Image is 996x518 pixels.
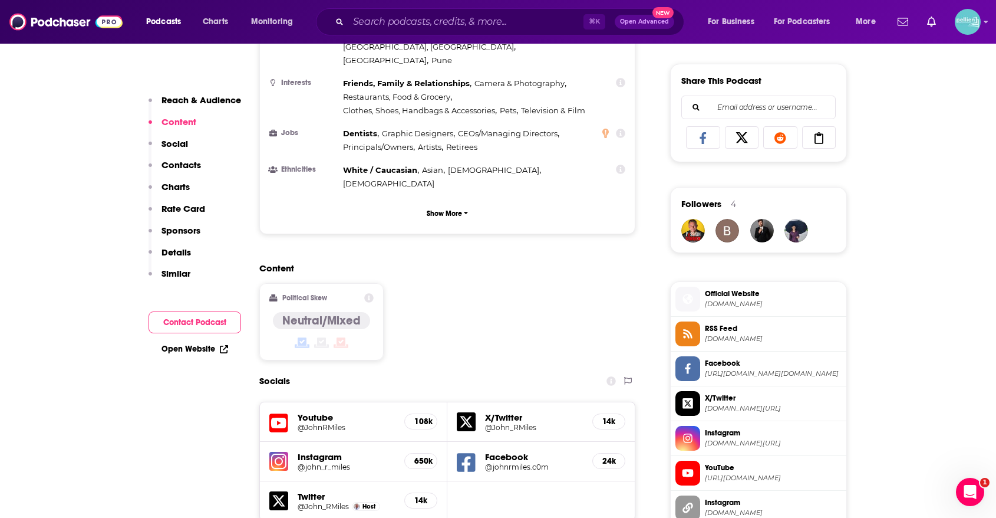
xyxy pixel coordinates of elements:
[298,491,395,502] h5: Twitter
[149,138,188,160] button: Social
[149,159,201,181] button: Contacts
[343,142,413,152] span: Principals/Owners
[149,225,200,247] button: Sponsors
[705,404,842,413] span: twitter.com/John_RMiles
[705,497,842,508] span: Instagram
[500,106,516,115] span: Pets
[956,478,984,506] iframe: Intercom live chat
[705,393,842,404] span: X/Twitter
[705,335,842,343] span: rss.art19.com
[766,12,847,31] button: open menu
[602,456,615,466] h5: 24k
[343,106,495,115] span: Clothes, Shoes, Handbags & Accessories
[431,55,452,65] span: Pune
[354,503,360,510] img: John R. Miles
[980,478,990,487] span: 1
[343,165,417,175] span: White / Caucasian
[343,140,415,154] span: ,
[856,14,876,30] span: More
[362,503,375,510] span: Host
[161,268,190,279] p: Similar
[138,12,196,31] button: open menu
[474,77,566,90] span: ,
[161,138,188,149] p: Social
[161,247,191,258] p: Details
[763,126,797,149] a: Share on Reddit
[448,165,539,175] span: [DEMOGRAPHIC_DATA]
[427,209,462,218] p: Show More
[485,412,583,423] h5: X/Twitter
[343,55,427,65] span: [GEOGRAPHIC_DATA]
[269,129,338,137] h3: Jobs
[705,323,842,334] span: RSS Feed
[269,452,288,471] img: iconImage
[705,474,842,483] span: https://www.youtube.com/@JohnRMiles
[418,142,441,152] span: Artists
[343,129,377,138] span: Dentists
[259,370,290,392] h2: Socials
[343,42,514,51] span: [GEOGRAPHIC_DATA], [GEOGRAPHIC_DATA]
[9,11,123,33] img: Podchaser - Follow, Share and Rate Podcasts
[251,14,293,30] span: Monitoring
[382,127,455,140] span: ,
[583,14,605,29] span: ⌘ K
[681,198,721,209] span: Followers
[282,313,361,328] h4: Neutral/Mixed
[422,163,445,177] span: ,
[474,78,565,88] span: Camera & Photography
[343,179,434,188] span: [DEMOGRAPHIC_DATA]
[161,203,205,214] p: Rate Card
[705,428,842,438] span: Instagram
[269,202,625,224] button: Show More
[282,294,327,302] h2: Political Skew
[686,126,720,149] a: Share on Facebook
[269,79,338,87] h3: Interests
[681,219,705,242] img: sjjmiles
[343,77,471,90] span: ,
[298,423,395,432] a: @JohnRMiles
[343,104,497,117] span: ,
[243,12,308,31] button: open menu
[715,219,739,242] a: benutty9
[485,451,583,463] h5: Facebook
[418,140,443,154] span: ,
[298,412,395,423] h5: Youtube
[149,312,241,333] button: Contact Podcast
[458,129,558,138] span: CEOs/Managing Directors
[343,90,452,104] span: ,
[675,356,842,381] a: Facebook[URL][DOMAIN_NAME][DOMAIN_NAME]
[149,203,205,225] button: Rate Card
[485,463,583,471] h5: @johnrmiles.c0m
[700,12,769,31] button: open menu
[298,502,349,511] a: @John_RMiles
[847,12,891,31] button: open menu
[422,165,443,175] span: Asian
[708,14,754,30] span: For Business
[446,142,477,152] span: Retirees
[149,94,241,116] button: Reach & Audience
[705,439,842,448] span: instagram.com/john_r_miles
[149,181,190,203] button: Charts
[922,12,941,32] a: Show notifications dropdown
[705,369,842,378] span: https://www.facebook.com/johnrmiles.c0m
[784,219,808,242] a: RankingExpert
[298,451,395,463] h5: Instagram
[652,7,674,18] span: New
[343,54,428,67] span: ,
[343,78,470,88] span: Friends, Family & Relationships
[675,322,842,346] a: RSS Feed[DOMAIN_NAME]
[485,423,583,432] a: @John_RMiles
[602,417,615,427] h5: 14k
[195,12,235,31] a: Charts
[146,14,181,30] span: Podcasts
[161,159,201,171] p: Contacts
[750,219,774,242] img: JohirMia
[675,287,842,312] a: Official Website[DOMAIN_NAME]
